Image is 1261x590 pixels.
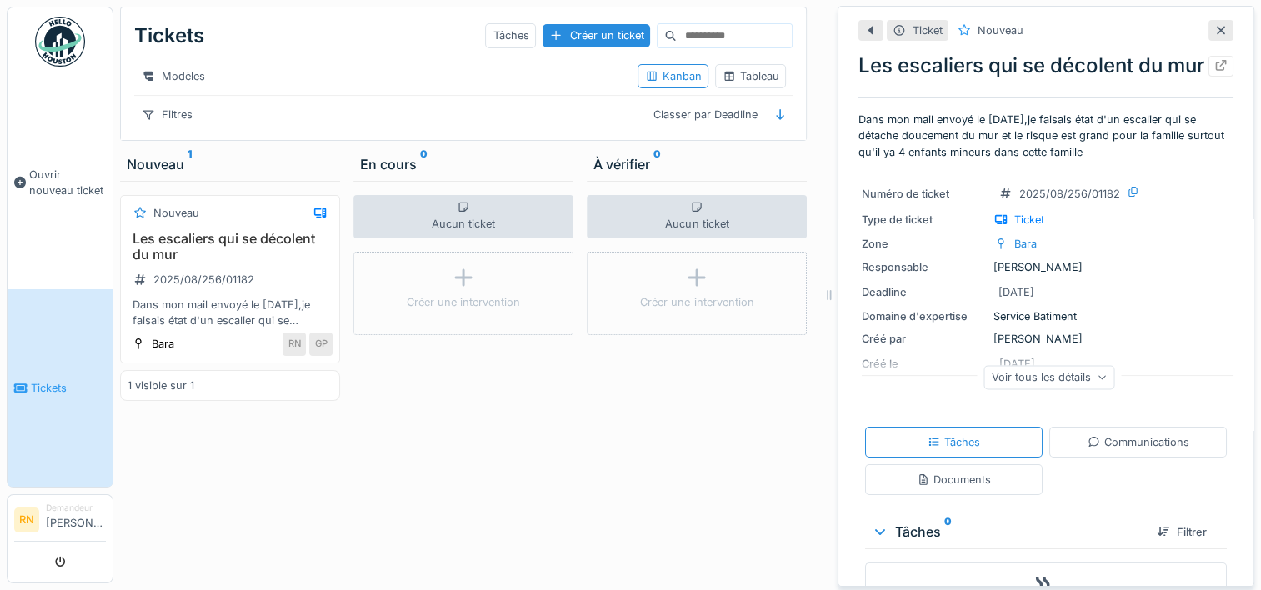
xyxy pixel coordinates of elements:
[984,365,1115,389] div: Voir tous les détails
[913,22,943,38] div: Ticket
[407,294,520,310] div: Créer une intervention
[46,502,106,537] li: [PERSON_NAME]
[485,23,536,47] div: Tâches
[153,205,199,221] div: Nouveau
[134,64,213,88] div: Modèles
[872,522,1143,542] div: Tâches
[309,332,333,356] div: GP
[862,308,987,324] div: Domaine d'expertise
[862,259,1230,275] div: [PERSON_NAME]
[862,284,987,300] div: Deadline
[640,294,753,310] div: Créer une intervention
[134,102,200,127] div: Filtres
[862,259,987,275] div: Responsable
[1014,236,1037,252] div: Bara
[653,154,661,174] sup: 0
[723,68,778,84] div: Tableau
[587,195,807,238] div: Aucun ticket
[420,154,428,174] sup: 0
[8,289,113,487] a: Tickets
[862,308,1230,324] div: Service Batiment
[998,284,1034,300] div: [DATE]
[862,212,987,227] div: Type de ticket
[543,24,650,47] div: Créer un ticket
[353,195,573,238] div: Aucun ticket
[128,297,333,328] div: Dans mon mail envoyé le [DATE],je faisais état d'un escalier qui se détache doucement du mur et l...
[858,51,1233,81] div: Les escaliers qui se décolent du mur
[152,336,174,352] div: Bara
[862,186,987,202] div: Numéro de ticket
[46,502,106,514] div: Demandeur
[858,112,1233,160] p: Dans mon mail envoyé le [DATE],je faisais état d'un escalier qui se détache doucement du mur et l...
[360,154,567,174] div: En cours
[862,331,1230,347] div: [PERSON_NAME]
[978,22,1023,38] div: Nouveau
[862,331,987,347] div: Créé par
[8,76,113,289] a: Ouvrir nouveau ticket
[593,154,800,174] div: À vérifier
[29,167,106,198] span: Ouvrir nouveau ticket
[944,522,952,542] sup: 0
[128,377,194,393] div: 1 visible sur 1
[645,102,764,127] div: Classer par Deadline
[128,231,333,262] h3: Les escaliers qui se décolent du mur
[127,154,333,174] div: Nouveau
[14,502,106,542] a: RN Demandeur[PERSON_NAME]
[1019,186,1120,202] div: 2025/08/256/01182
[35,17,85,67] img: Badge_color-CXgf-gQk.svg
[134,14,204,57] div: Tickets
[862,236,987,252] div: Zone
[31,380,106,396] span: Tickets
[645,68,701,84] div: Kanban
[1088,434,1189,450] div: Communications
[917,472,991,487] div: Documents
[153,272,254,287] div: 2025/08/256/01182
[14,507,39,532] li: RN
[928,434,980,450] div: Tâches
[1014,212,1044,227] div: Ticket
[283,332,306,356] div: RN
[188,154,192,174] sup: 1
[1150,521,1213,543] div: Filtrer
